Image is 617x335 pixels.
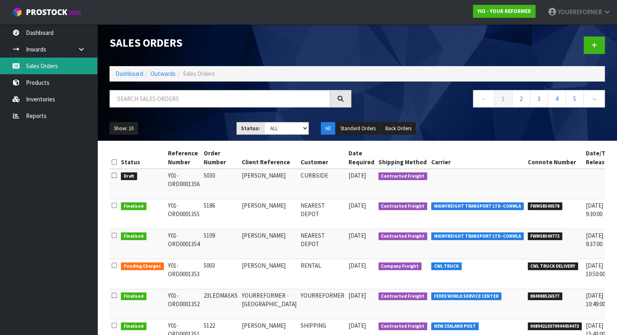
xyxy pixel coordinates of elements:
span: Draft [121,172,137,180]
span: Contracted Freight [378,232,428,241]
span: Sales Orders [183,70,215,77]
h1: Sales Orders [110,37,351,49]
span: FWM58540772 [528,232,563,241]
td: NEAREST DEPOT [299,229,346,259]
button: All [321,122,335,135]
td: Y01-ORD0001352 [166,289,202,319]
td: NEAREST DEPOT [299,199,346,229]
span: NEW ZEALAND POST [431,322,479,331]
img: cube-alt.png [12,7,22,17]
span: 00894210379944459473 [528,322,582,331]
a: ← [473,90,494,107]
td: Y01-ORD0001355 [166,199,202,229]
span: Finalised [121,232,146,241]
td: 5030 [202,169,240,199]
strong: Y01 - YOUR REFORMER [477,8,531,15]
a: 5 [565,90,584,107]
small: WMS [69,9,82,17]
th: Order Number [202,147,240,169]
th: Customer [299,147,346,169]
th: Shipping Method [376,147,430,169]
td: YOURREFORMER [299,289,346,319]
td: 5109 [202,229,240,259]
span: Contracted Freight [378,172,428,180]
span: FWM58540578 [528,202,563,210]
td: 23LEDMASKS [202,289,240,319]
button: Show: 10 [110,122,138,135]
span: CWL TRUCK [431,262,462,271]
th: Connote Number [526,147,584,169]
span: Contracted Freight [378,292,428,301]
a: 2 [512,90,530,107]
span: Company Freight [378,262,422,271]
a: 1 [494,90,512,107]
td: Y01-ORD0001353 [166,259,202,289]
span: YOURREFORMER [558,8,602,16]
span: [DATE] [348,172,366,179]
td: [PERSON_NAME] [240,259,299,289]
td: 5003 [202,259,240,289]
td: [PERSON_NAME] [240,229,299,259]
th: Date Required [346,147,376,169]
a: Dashboard [116,70,143,77]
span: MAINFREIGHT TRANSPORT LTD -CONWLA [431,202,524,210]
span: Pending Charges [121,262,164,271]
th: Reference Number [166,147,202,169]
a: → [583,90,605,107]
span: [DATE] [348,202,366,209]
a: Outwards [150,70,176,77]
span: [DATE] 9:30:00 [586,202,603,218]
th: Carrier [429,147,526,169]
a: 3 [530,90,548,107]
span: [DATE] [348,292,366,299]
strong: Status: [241,125,260,132]
td: 5186 [202,199,240,229]
span: ProStock [26,7,67,17]
button: Back Orders [381,122,416,135]
th: Status [119,147,166,169]
span: Finalised [121,322,146,331]
td: YOURREFORMER - [GEOGRAPHIC_DATA] [240,289,299,319]
span: Finalised [121,292,146,301]
span: [DATE] [348,262,366,269]
span: CWL TRUCK DELIVERY [528,262,578,271]
td: [PERSON_NAME] [240,169,299,199]
span: MAINFREIGHT TRANSPORT LTD -CONWLA [431,232,524,241]
span: [DATE] 9:37:00 [586,232,603,248]
th: Client Reference [240,147,299,169]
span: Contracted Freight [378,322,428,331]
td: Y01-ORD0001356 [166,169,202,199]
span: Finalised [121,202,146,210]
td: [PERSON_NAME] [240,199,299,229]
td: RENTAL [299,259,346,289]
a: 4 [548,90,566,107]
td: Y01-ORD0001354 [166,229,202,259]
span: [DATE] [348,232,366,239]
span: FEDEX WORLD SERVICE CENTER [431,292,501,301]
button: Standard Orders [336,122,380,135]
span: [DATE] [348,322,366,329]
nav: Page navigation [363,90,605,110]
span: Contracted Freight [378,202,428,210]
input: Search sales orders [110,90,330,107]
span: [DATE] 10:49:00 [586,292,605,308]
span: [DATE] 10:50:00 [586,262,605,278]
span: 884088526577 [528,292,563,301]
td: CURBSIDE [299,169,346,199]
